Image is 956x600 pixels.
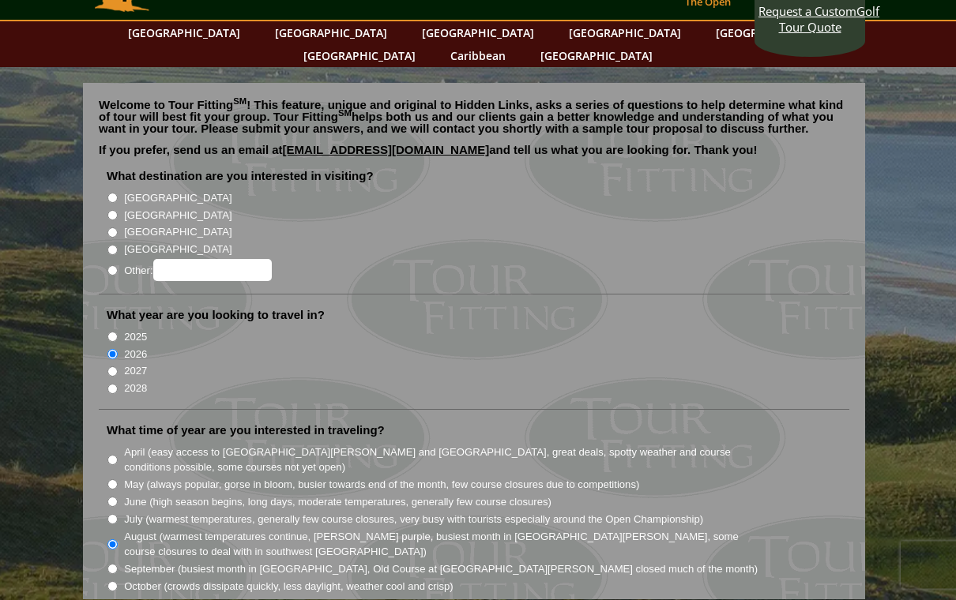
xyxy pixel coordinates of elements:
[124,191,231,207] label: [GEOGRAPHIC_DATA]
[124,364,147,380] label: 2027
[561,22,689,45] a: [GEOGRAPHIC_DATA]
[338,109,352,118] sup: SM
[107,423,385,439] label: What time of year are you interested in traveling?
[124,562,758,578] label: September (busiest month in [GEOGRAPHIC_DATA], Old Course at [GEOGRAPHIC_DATA][PERSON_NAME] close...
[107,169,374,185] label: What destination are you interested in visiting?
[124,242,231,258] label: [GEOGRAPHIC_DATA]
[153,260,272,282] input: Other:
[107,308,325,324] label: What year are you looking to travel in?
[295,45,423,68] a: [GEOGRAPHIC_DATA]
[120,22,248,45] a: [GEOGRAPHIC_DATA]
[124,225,231,241] label: [GEOGRAPHIC_DATA]
[124,530,759,561] label: August (warmest temperatures continue, [PERSON_NAME] purple, busiest month in [GEOGRAPHIC_DATA][P...
[233,97,247,107] sup: SM
[442,45,514,68] a: Caribbean
[124,330,147,346] label: 2025
[124,495,551,511] label: June (high season begins, long days, moderate temperatures, generally few course closures)
[124,478,639,493] label: May (always popular, gorse in bloom, busier towards end of the month, few course closures due to ...
[124,381,147,397] label: 2028
[99,144,849,168] p: If you prefer, send us an email at and tell us what you are looking for. Thank you!
[283,144,490,157] a: [EMAIL_ADDRESS][DOMAIN_NAME]
[267,22,395,45] a: [GEOGRAPHIC_DATA]
[124,579,454,595] label: October (crowds dissipate quickly, less daylight, weather cool and crisp)
[124,347,147,363] label: 2026
[124,208,231,224] label: [GEOGRAPHIC_DATA]
[124,260,271,282] label: Other:
[414,22,542,45] a: [GEOGRAPHIC_DATA]
[124,512,703,528] label: July (warmest temperatures, generally few course closures, very busy with tourists especially aro...
[533,45,661,68] a: [GEOGRAPHIC_DATA]
[708,22,836,45] a: [GEOGRAPHIC_DATA]
[99,99,849,135] p: Welcome to Tour Fitting ! This feature, unique and original to Hidden Links, asks a series of que...
[124,445,759,476] label: April (easy access to [GEOGRAPHIC_DATA][PERSON_NAME] and [GEOGRAPHIC_DATA], great deals, spotty w...
[758,4,856,20] span: Request a Custom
